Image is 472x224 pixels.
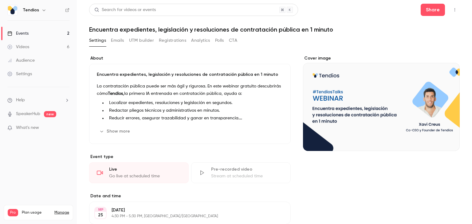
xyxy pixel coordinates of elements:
strong: Tendios, [108,91,124,96]
a: SpeakerHub [16,111,40,117]
iframe: Noticeable Trigger [62,125,69,131]
button: Registrations [159,36,186,45]
label: Cover image [303,55,460,61]
div: Pre-recorded videoStream at scheduled time [191,162,291,183]
span: new [44,111,56,117]
button: Analytics [191,36,210,45]
button: UTM builder [129,36,154,45]
div: Pre-recorded video [211,166,283,172]
label: Date and time [89,193,291,199]
p: Encuentra expedientes, legislación y resoluciones de contratación pública en 1 minuto [97,71,283,78]
button: CTA [229,36,237,45]
div: Settings [7,71,32,77]
div: Stream at scheduled time [211,173,283,179]
div: Audience [7,57,35,64]
li: Reducir errores, asegurar trazabilidad y ganar en transparencia. [107,115,283,122]
li: Localizar expedientes, resoluciones y legislación en segundos. [107,100,283,106]
div: Videos [7,44,29,50]
button: Polls [215,36,224,45]
button: Settings [89,36,106,45]
div: SEP [95,207,106,212]
a: Manage [54,210,69,215]
p: La contratación pública puede ser más ágil y rigurosa. En este webinar gratuito descubrirás cómo ... [97,83,283,97]
button: Share [421,4,445,16]
img: Tendios [8,5,18,15]
div: Live [109,166,181,172]
h1: Encuentra expedientes, legislación y resoluciones de contratación pública en 1 minuto [89,26,460,33]
div: Go live at scheduled time [109,173,181,179]
p: 25 [98,212,103,218]
span: Plan usage [22,210,51,215]
div: LiveGo live at scheduled time [89,162,189,183]
li: Redactar pliegos técnicos y administrativos en minutos. [107,107,283,114]
span: Pro [8,209,18,216]
div: Events [7,30,29,37]
p: Event type [89,154,291,160]
h6: Tendios [23,7,39,13]
div: Search for videos or events [94,7,156,13]
span: Help [16,97,25,103]
label: About [89,55,291,61]
section: Cover image [303,55,460,151]
li: help-dropdown-opener [7,97,69,103]
button: Emails [111,36,124,45]
span: What's new [16,125,39,131]
p: [DATE] [112,207,258,213]
p: 4:30 PM - 5:30 PM, [GEOGRAPHIC_DATA]/[GEOGRAPHIC_DATA] [112,214,258,219]
button: Show more [97,126,134,136]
